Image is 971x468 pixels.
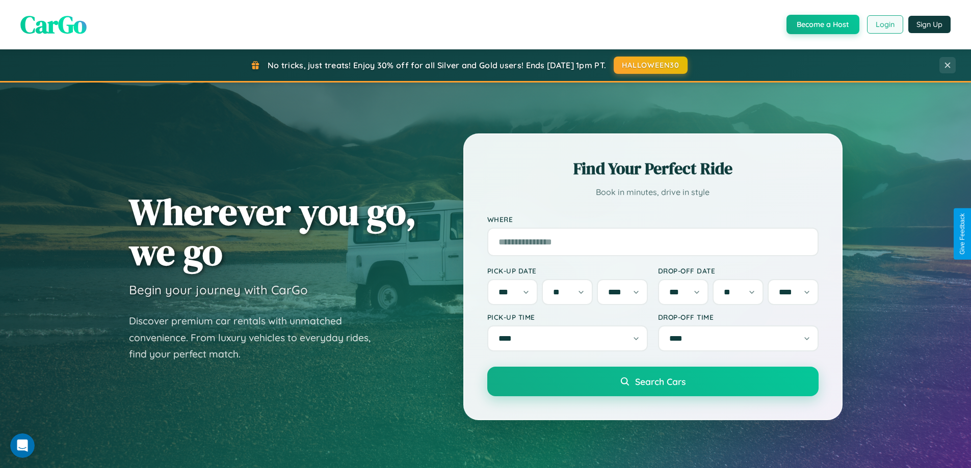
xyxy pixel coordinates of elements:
[487,266,648,275] label: Pick-up Date
[658,313,819,321] label: Drop-off Time
[487,157,819,180] h2: Find Your Perfect Ride
[129,313,384,363] p: Discover premium car rentals with unmatched convenience. From luxury vehicles to everyday rides, ...
[959,213,966,255] div: Give Feedback
[487,215,819,224] label: Where
[487,367,819,396] button: Search Cars
[20,8,87,41] span: CarGo
[487,313,648,321] label: Pick-up Time
[786,15,859,34] button: Become a Host
[268,60,606,70] span: No tricks, just treats! Enjoy 30% off for all Silver and Gold users! Ends [DATE] 1pm PT.
[129,191,416,272] h1: Wherever you go, we go
[487,185,819,200] p: Book in minutes, drive in style
[10,433,35,458] iframe: Intercom live chat
[867,15,903,34] button: Login
[635,376,686,387] span: Search Cars
[658,266,819,275] label: Drop-off Date
[908,16,951,33] button: Sign Up
[129,282,308,297] h3: Begin your journey with CarGo
[614,57,688,74] button: HALLOWEEN30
